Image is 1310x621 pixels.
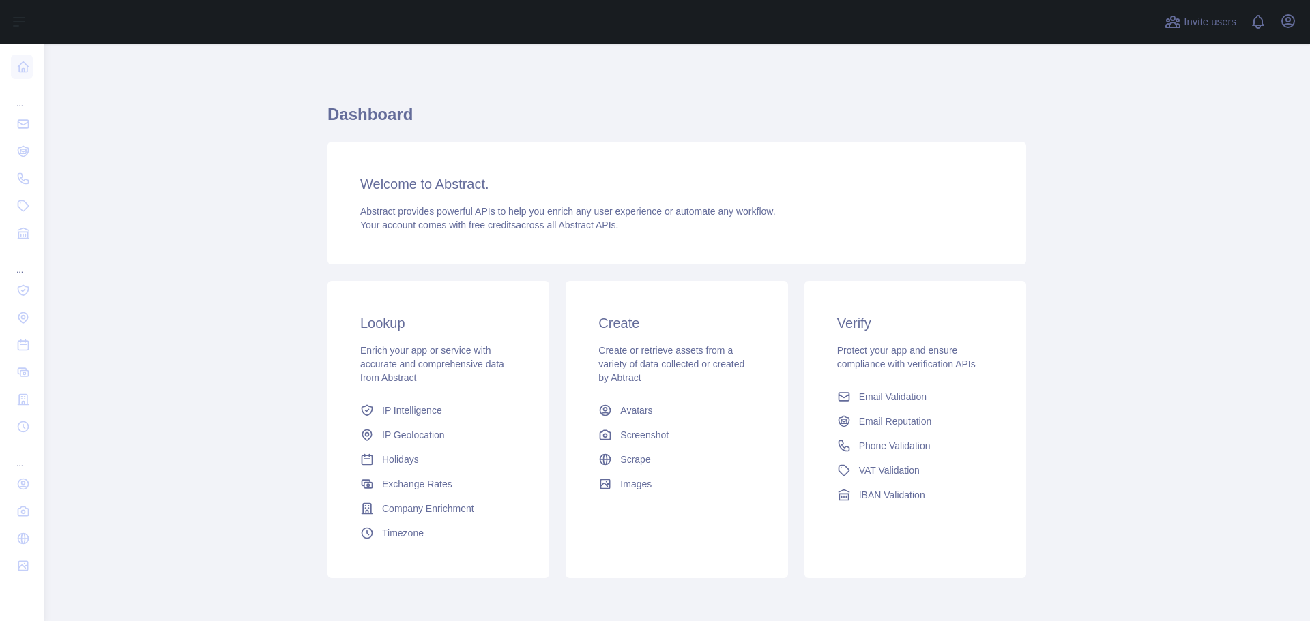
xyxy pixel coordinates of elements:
div: ... [11,248,33,275]
span: Images [620,477,652,491]
a: Avatars [593,398,760,423]
span: Avatars [620,404,652,417]
span: IP Intelligence [382,404,442,417]
a: Company Enrichment [355,496,522,521]
a: Screenshot [593,423,760,447]
span: VAT Validation [859,464,920,477]
h3: Welcome to Abstract. [360,175,993,194]
a: Timezone [355,521,522,545]
div: ... [11,82,33,109]
div: ... [11,442,33,469]
span: Screenshot [620,428,669,442]
a: IBAN Validation [832,483,999,507]
a: IP Geolocation [355,423,522,447]
span: IBAN Validation [859,488,925,502]
h1: Dashboard [327,104,1026,136]
span: Company Enrichment [382,502,474,515]
span: IP Geolocation [382,428,445,442]
span: Email Validation [859,390,927,404]
span: Timezone [382,526,424,540]
a: Email Validation [832,384,999,409]
h3: Create [598,314,755,333]
span: Protect your app and ensure compliance with verification APIs [837,345,976,369]
a: IP Intelligence [355,398,522,423]
a: Exchange Rates [355,472,522,496]
span: Create or retrieve assets from a variety of data collected or created by Abtract [598,345,744,383]
span: Your account comes with across all Abstract APIs. [360,219,618,230]
a: Images [593,472,760,496]
a: Holidays [355,447,522,472]
span: Phone Validation [859,439,931,453]
span: Exchange Rates [382,477,452,491]
span: Abstract provides powerful APIs to help you enrich any user experience or automate any workflow. [360,206,776,217]
span: Email Reputation [859,414,932,428]
a: VAT Validation [832,458,999,483]
span: Holidays [382,453,419,466]
a: Email Reputation [832,409,999,434]
h3: Lookup [360,314,516,333]
span: Invite users [1184,14,1236,30]
span: Enrich your app or service with accurate and comprehensive data from Abstract [360,345,504,383]
h3: Verify [837,314,993,333]
span: free credits [469,219,516,230]
a: Phone Validation [832,434,999,458]
button: Invite users [1162,11,1239,33]
a: Scrape [593,447,760,472]
span: Scrape [620,453,650,466]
